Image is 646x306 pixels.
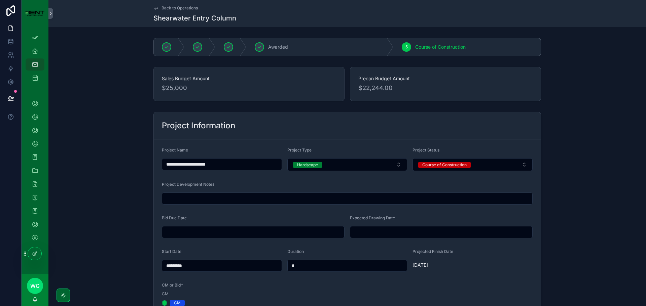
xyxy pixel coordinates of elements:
span: WG [30,282,40,290]
span: Project Development Notes [162,182,214,187]
span: [DATE] [412,262,533,268]
h2: Project Information [162,120,235,131]
img: App logo [26,11,44,16]
a: Back to Operations [153,5,198,11]
span: Project Type [287,147,312,152]
span: Duration [287,249,304,254]
span: $25,000 [162,83,336,93]
span: Awarded [268,44,288,50]
span: Expected Drawing Date [350,215,395,220]
span: CM or Bid [162,282,181,288]
span: 5 [405,44,408,50]
span: $22,244.00 [358,83,533,93]
div: CM [174,300,181,306]
span: Bid Due Date [162,215,187,220]
div: Course of Construction [422,162,467,168]
div: Hardscape [297,162,318,168]
h1: Shearwater Entry Column [153,13,236,23]
span: Precon Budget Amount [358,75,533,82]
div: scrollable content [22,27,48,266]
span: Project Name [162,147,188,152]
span: Sales Budget Amount [162,75,336,82]
span: Course of Construction [415,44,466,50]
span: CM [162,291,169,297]
span: Project Status [412,147,439,152]
button: Select Button [412,158,533,171]
span: Start Date [162,249,181,254]
button: Select Button [287,158,407,171]
span: Projected Finish Date [412,249,453,254]
span: Back to Operations [161,5,198,11]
